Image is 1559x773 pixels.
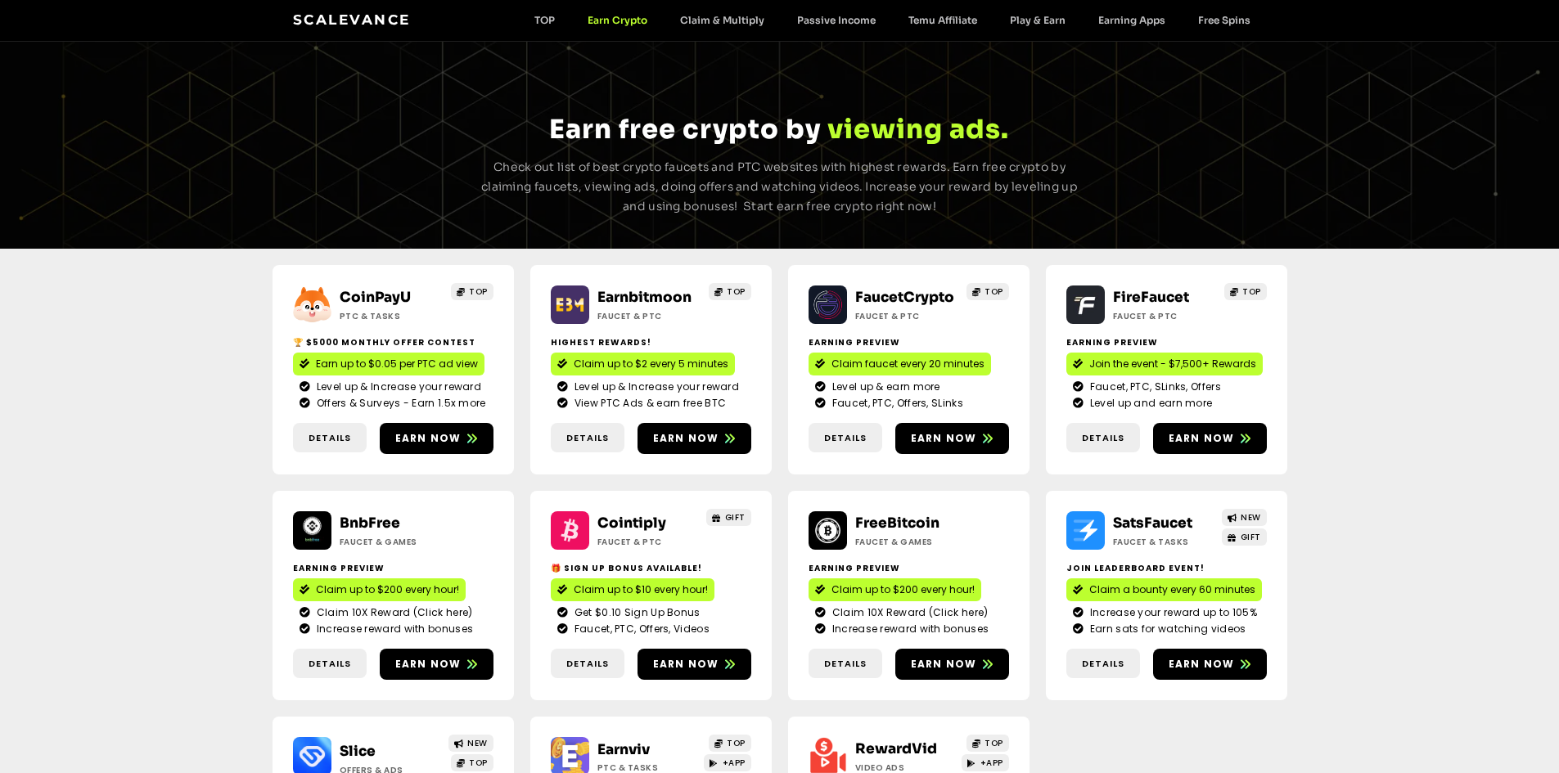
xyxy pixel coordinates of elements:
span: NEW [1241,511,1261,524]
a: Claim & Multiply [664,14,781,26]
span: Details [566,431,609,445]
a: Details [1066,649,1140,679]
a: GIFT [706,509,751,526]
a: Earnbitmoon [597,289,692,306]
span: Earn now [653,431,719,446]
h2: Earning Preview [809,336,1009,348]
span: Claim faucet every 20 minutes [831,357,985,371]
a: CoinPayU [340,289,411,306]
span: View PTC Ads & earn free BTC [570,396,726,411]
a: +APP [962,754,1009,771]
span: Claim a bounty every 60 minutes [1089,582,1255,597]
span: Details [824,431,867,445]
span: Level up & Increase your reward [570,380,739,394]
span: TOP [469,757,488,769]
span: Increase reward with bonuses [313,622,473,636]
span: Join the event - $7,500+ Rewards [1089,357,1256,371]
span: Claim up to $2 every 5 minutes [574,357,728,371]
span: Details [1082,657,1124,671]
span: Level up and earn more [1086,396,1213,411]
a: NEW [1222,509,1267,526]
span: Earn now [911,657,977,672]
span: Details [566,657,609,671]
span: TOP [1242,285,1261,298]
a: Earn now [638,423,751,454]
h2: ptc & Tasks [340,310,442,322]
a: Earnviv [597,741,650,758]
a: Earn Crypto [571,14,664,26]
a: TOP [1224,283,1267,300]
span: Details [824,657,867,671]
span: Details [309,657,351,671]
span: Details [309,431,351,445]
span: Faucet, PTC, Offers, Videos [570,622,710,636]
h2: Faucet & PTC [855,310,957,322]
span: Faucet, PTC, Offers, SLinks [828,396,963,411]
span: GIFT [725,511,746,524]
span: NEW [467,737,488,749]
a: Scalevance [293,11,411,28]
span: Earn up to $0.05 per PTC ad view [316,357,478,371]
h2: Join Leaderboard event! [1066,562,1267,574]
span: TOP [469,285,488,298]
span: Earn free crypto by [549,113,821,146]
h2: Faucet & Tasks [1113,536,1215,548]
span: Earn now [911,431,977,446]
a: Details [1066,423,1140,453]
a: Join the event - $7,500+ Rewards [1066,353,1263,375]
a: RewardVid [855,740,937,757]
a: Earn now [895,423,1009,454]
span: Level up & Increase your reward [313,380,481,394]
h2: Earning Preview [809,562,1009,574]
a: Details [809,423,882,453]
span: TOP [985,285,1003,298]
a: Details [809,649,882,679]
a: Earning Apps [1082,14,1182,26]
span: Earn now [395,431,462,446]
a: Claim 10X Reward (Click here) [300,605,487,620]
a: Details [293,649,367,679]
span: Earn now [1169,657,1235,672]
a: Earn now [380,649,493,680]
h2: Faucet & PTC [597,310,700,322]
a: Free Spins [1182,14,1267,26]
span: Faucet, PTC, SLinks, Offers [1086,380,1221,394]
a: TOP [966,283,1009,300]
a: Earn up to $0.05 per PTC ad view [293,353,484,375]
span: Offers & Surveys - Earn 1.5x more [313,396,486,411]
a: Earn now [1153,423,1267,454]
a: FaucetCrypto [855,289,954,306]
span: Details [1082,431,1124,445]
h2: Faucet & PTC [1113,310,1215,322]
a: Play & Earn [994,14,1082,26]
span: Get $0.10 Sign Up Bonus [570,605,701,620]
a: Passive Income [781,14,892,26]
a: NEW [448,735,493,752]
a: TOP [966,735,1009,752]
a: Details [551,423,624,453]
span: TOP [727,285,746,298]
span: Claim 10X Reward (Click here) [828,605,989,620]
a: Claim a bounty every 60 minutes [1066,578,1262,601]
span: +APP [980,757,1003,769]
a: Temu Affiliate [892,14,994,26]
a: Earn now [380,423,493,454]
span: Claim up to $200 every hour! [316,582,459,597]
h2: Faucet & Games [340,536,442,548]
p: Check out list of best crypto faucets and PTC websites with highest rewards. Earn free crypto by ... [475,158,1084,216]
span: +APP [723,757,746,769]
a: FireFaucet [1113,289,1189,306]
span: Increase your reward up to 105% [1086,605,1257,620]
a: Details [551,649,624,679]
a: TOP [451,754,493,771]
a: Claim 10X Reward (Click here) [815,605,1003,620]
h2: Faucet & Games [855,536,957,548]
span: Earn now [395,657,462,672]
a: SatsFaucet [1113,515,1192,532]
h2: Earning Preview [1066,336,1267,348]
span: Earn now [653,657,719,672]
a: Claim up to $200 every hour! [293,578,466,601]
a: GIFT [1222,528,1267,546]
a: Earn now [1153,649,1267,680]
a: TOP [709,283,751,300]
